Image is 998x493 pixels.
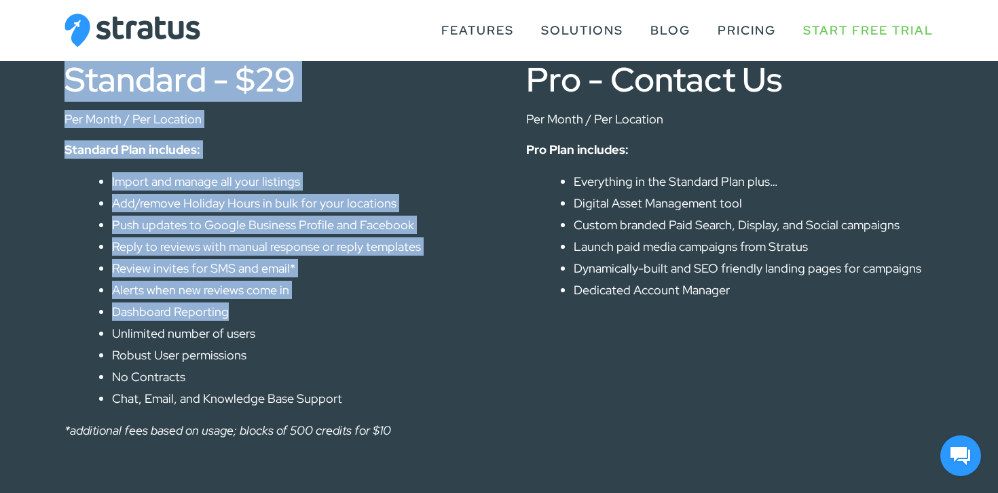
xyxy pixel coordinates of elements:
a: Solutions [541,18,623,43]
li: Reply to reviews with manual response or reply templates [112,237,472,256]
li: Add/remove Holiday Hours in bulk for your locations [112,194,472,212]
li: Import and manage all your listings [112,172,472,191]
li: Unlimited number of users [112,324,472,342]
a: Features [441,18,514,43]
li: Dashboard Reporting [112,302,472,321]
a: Start Free Trial [803,18,934,43]
li: Alerts when new reviews come in [112,281,472,299]
h2: Standard - $29 [64,62,472,96]
li: Custom branded Paid Search, Display, and Social campaigns [574,216,934,234]
em: *additional fees based on usage; blocks of 500 credits for $10 [64,422,391,438]
iframe: HelpCrunch [937,432,984,479]
li: Robust User permissions [112,346,472,364]
li: No Contracts [112,368,472,386]
a: Blog [650,18,690,43]
p: Per Month / Per Location [64,110,472,128]
strong: Standard Plan includes: [64,142,200,157]
img: Stratus [64,14,200,47]
p: Per Month / Per Location [526,110,934,128]
h2: Pro - Contact Us [526,62,934,96]
div: Pro - Contact Us [526,62,934,331]
a: Pricing [718,18,776,43]
li: Dynamically-built and SEO friendly landing pages for campaigns [574,259,934,277]
li: Push updates to Google Business Profile and Facebook [112,216,472,234]
li: Launch paid media campaigns from Stratus [574,237,934,256]
li: Chat, Email, and Knowledge Base Support [112,389,472,408]
li: Everything in the Standard Plan plus… [574,172,934,191]
strong: Pro Plan includes: [526,142,629,157]
li: Digital Asset Management tool [574,194,934,212]
li: Dedicated Account Manager [574,281,934,299]
li: Review invites for SMS and email* [112,259,472,277]
div: Standard - $29 [64,62,472,439]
